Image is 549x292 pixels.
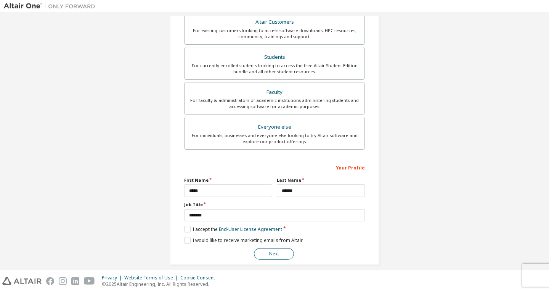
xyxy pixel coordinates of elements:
[277,177,365,183] label: Last Name
[184,177,272,183] label: First Name
[46,277,54,285] img: facebook.svg
[184,161,365,173] div: Your Profile
[189,132,360,145] div: For individuals, businesses and everyone else looking to try Altair software and explore our prod...
[180,275,220,281] div: Cookie Consent
[189,122,360,132] div: Everyone else
[184,202,365,208] label: Job Title
[189,52,360,63] div: Students
[189,63,360,75] div: For currently enrolled students looking to access the free Altair Student Edition bundle and all ...
[184,237,303,244] label: I would like to receive marketing emails from Altair
[124,275,180,281] div: Website Terms of Use
[189,17,360,27] div: Altair Customers
[2,277,42,285] img: altair_logo.svg
[102,281,220,287] p: © 2025 Altair Engineering, Inc. All Rights Reserved.
[254,248,294,260] button: Next
[59,277,67,285] img: instagram.svg
[4,2,99,10] img: Altair One
[189,27,360,40] div: For existing customers looking to access software downloads, HPC resources, community, trainings ...
[71,277,79,285] img: linkedin.svg
[102,275,124,281] div: Privacy
[184,226,282,232] label: I accept the
[84,277,95,285] img: youtube.svg
[219,226,282,232] a: End-User License Agreement
[189,87,360,98] div: Faculty
[189,97,360,110] div: For faculty & administrators of academic institutions administering students and accessing softwa...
